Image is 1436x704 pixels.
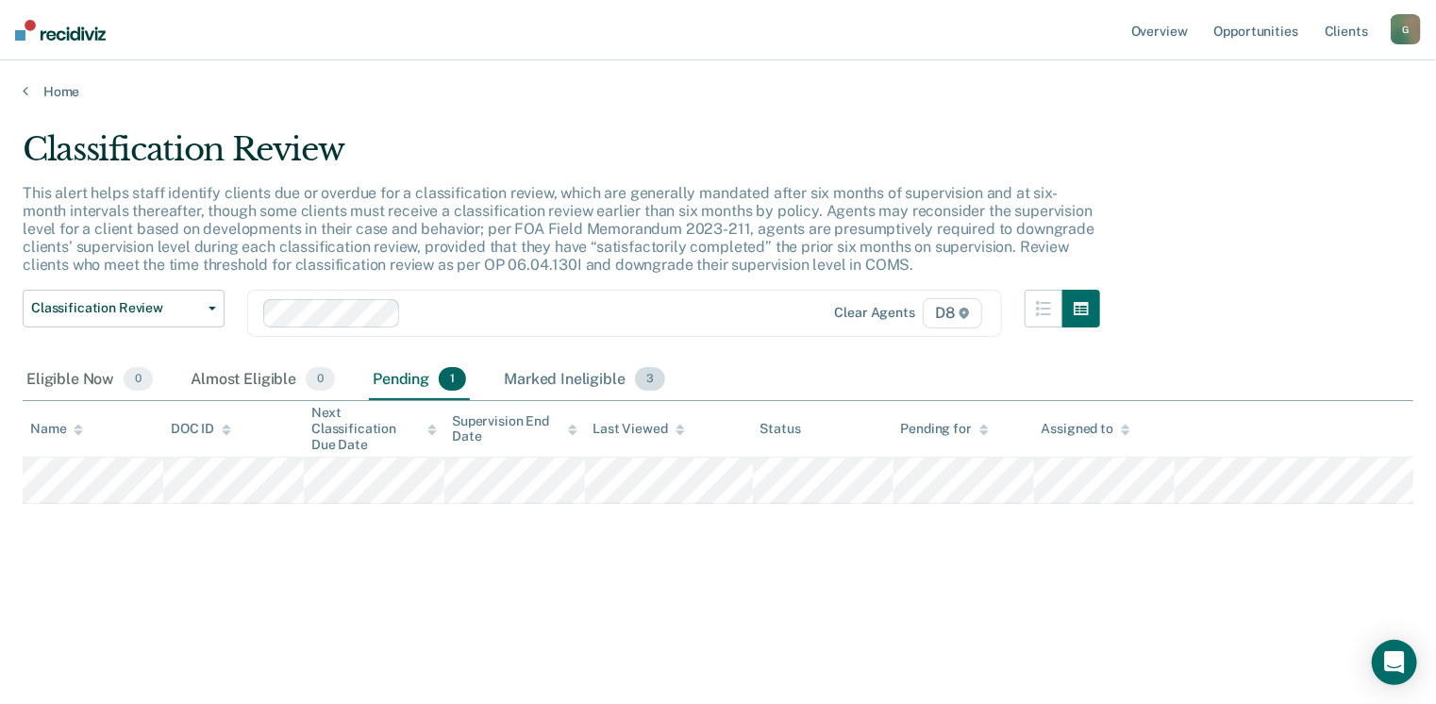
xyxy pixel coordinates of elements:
span: 0 [124,367,153,392]
div: DOC ID [171,421,231,437]
span: 0 [306,367,335,392]
div: Assigned to [1042,421,1130,437]
img: Recidiviz [15,20,106,41]
span: 1 [439,367,466,392]
div: Clear agents [835,305,915,321]
div: Open Intercom Messenger [1372,640,1417,685]
div: Marked Ineligible3 [500,360,669,401]
span: Classification Review [31,300,201,316]
div: Last Viewed [593,421,684,437]
button: Classification Review [23,290,225,327]
div: Pending1 [369,360,470,401]
span: D8 [923,298,982,328]
p: This alert helps staff identify clients due or overdue for a classification review, which are gen... [23,184,1094,275]
div: Status [760,421,801,437]
div: Name [30,421,83,437]
a: Home [23,83,1413,100]
button: G [1391,14,1421,44]
div: Pending for [901,421,989,437]
div: Eligible Now0 [23,360,157,401]
span: 3 [635,367,665,392]
div: Next Classification Due Date [311,405,437,452]
div: Almost Eligible0 [187,360,339,401]
div: Classification Review [23,130,1100,184]
div: Supervision End Date [452,413,577,445]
